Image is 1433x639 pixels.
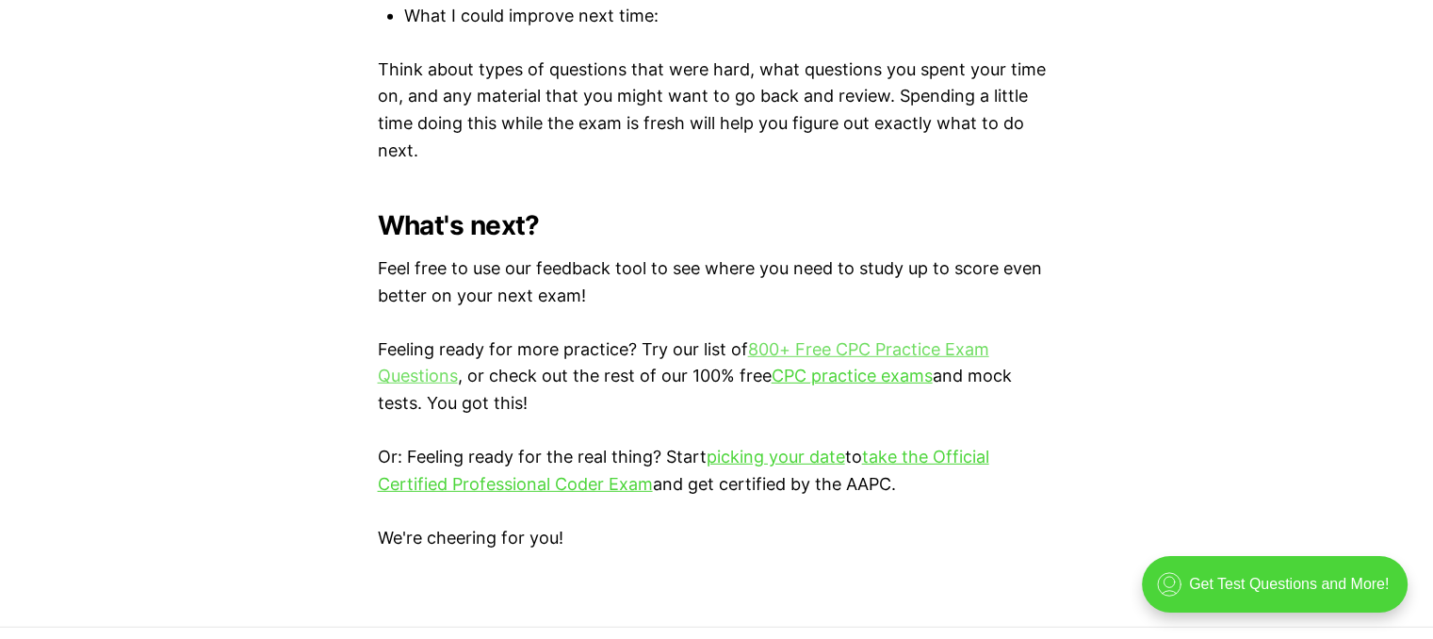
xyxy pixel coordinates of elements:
[404,3,1056,30] li: What I could improve next time:
[378,57,1056,165] p: Think about types of questions that were hard, what questions you spent your time on, and any mat...
[378,255,1056,310] p: Feel free to use our feedback tool to see where you need to study up to score even better on your...
[378,444,1056,499] p: Or: Feeling ready for the real thing? Start to and get certified by the AAPC.
[378,210,1056,240] h2: What's next?
[772,366,933,385] a: CPC practice exams
[378,447,989,494] a: take the Official Certified Professional Coder Exam
[378,525,1056,552] p: We're cheering for you!
[378,336,1056,418] p: Feeling ready for more practice? Try our list of , or check out the rest of our 100% free and moc...
[1126,547,1433,639] iframe: portal-trigger
[378,339,989,386] a: 800+ Free CPC Practice Exam Questions
[707,447,845,467] a: picking your date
